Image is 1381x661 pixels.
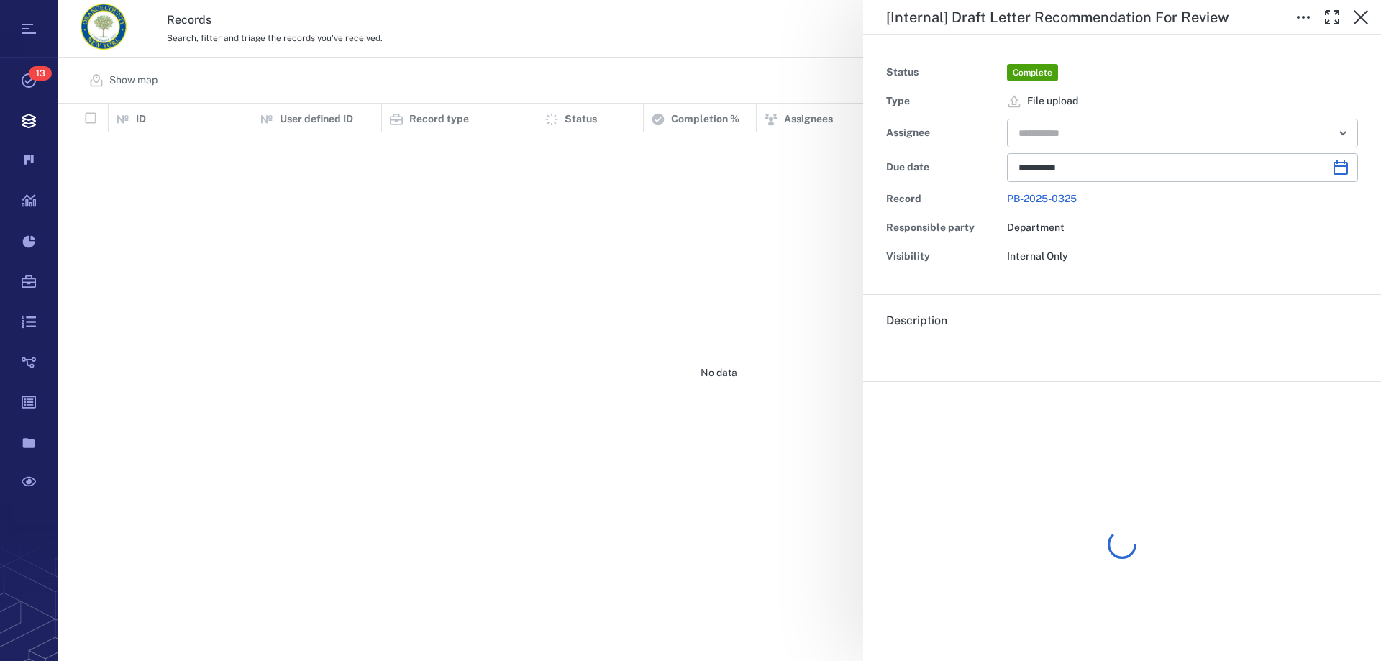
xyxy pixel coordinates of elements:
h6: Description [886,312,1358,329]
div: Due date [886,158,1001,178]
button: Open [1333,123,1353,143]
div: Responsible party [886,218,1001,238]
div: Assignee [886,123,1001,143]
button: Choose date, selected date is Sep 11, 2025 [1326,153,1355,182]
span: Department [1007,222,1065,233]
div: Record [886,189,1001,209]
span: . [886,342,889,356]
div: Visibility [886,247,1001,267]
button: Close [1346,3,1375,32]
span: Internal Only [1007,250,1068,262]
h5: [Internal] Draft Letter Recommendation For Review [886,9,1229,27]
span: File upload [1027,94,1078,109]
span: Complete [1010,67,1055,79]
div: Type [886,91,1001,111]
span: 13 [29,66,52,81]
button: Toggle Fullscreen [1318,3,1346,32]
div: Status [886,63,1001,83]
button: Toggle to Edit Boxes [1289,3,1318,32]
a: PB-2025-0325 [1007,193,1077,204]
